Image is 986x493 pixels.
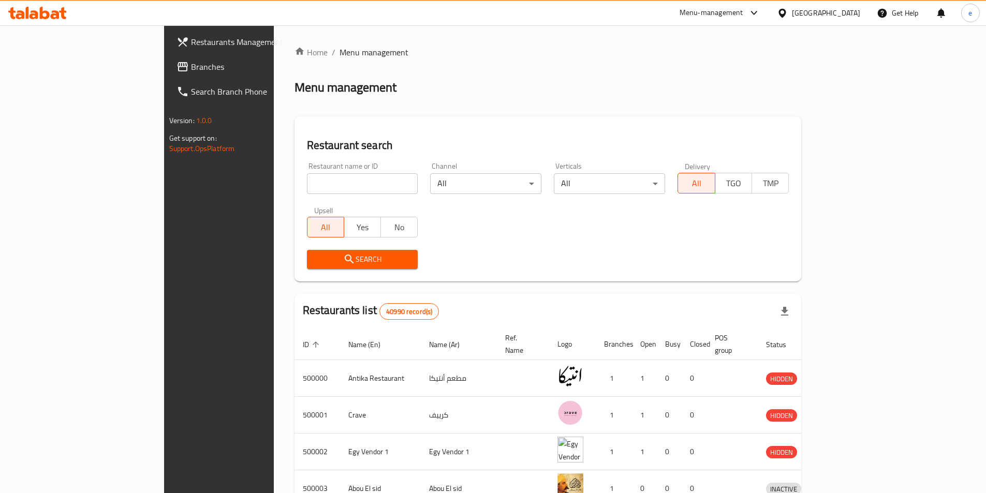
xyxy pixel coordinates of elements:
[303,338,322,351] span: ID
[348,338,394,351] span: Name (En)
[340,46,408,58] span: Menu management
[380,217,418,237] button: No
[312,220,340,235] span: All
[557,437,583,462] img: Egy Vendor 1
[792,7,860,19] div: [GEOGRAPHIC_DATA]
[682,360,707,397] td: 0
[168,54,329,79] a: Branches
[678,173,715,193] button: All
[756,176,785,191] span: TMP
[340,397,421,434] td: Crave
[307,138,789,153] h2: Restaurant search
[682,328,707,360] th: Closed
[685,162,711,170] label: Delivery
[682,397,707,434] td: 0
[766,410,797,422] span: HIDDEN
[295,79,396,96] h2: Menu management
[380,307,438,317] span: 40990 record(s)
[385,220,414,235] span: No
[657,328,682,360] th: Busy
[307,217,344,237] button: All
[421,434,497,470] td: Egy Vendor 1
[719,176,748,191] span: TGO
[632,397,657,434] td: 1
[505,332,537,356] span: Ref. Name
[554,173,665,194] div: All
[191,61,320,73] span: Branches
[766,373,797,385] span: HIDDEN
[307,250,418,269] button: Search
[632,434,657,470] td: 1
[752,173,789,193] button: TMP
[191,85,320,98] span: Search Branch Phone
[340,434,421,470] td: Egy Vendor 1
[596,434,632,470] td: 1
[169,131,217,145] span: Get support on:
[169,114,195,127] span: Version:
[766,338,800,351] span: Status
[295,46,802,58] nav: breadcrumb
[168,79,329,104] a: Search Branch Phone
[557,400,583,426] img: Crave
[307,173,418,194] input: Search for restaurant name or ID..
[632,328,657,360] th: Open
[168,29,329,54] a: Restaurants Management
[772,299,797,324] div: Export file
[191,36,320,48] span: Restaurants Management
[196,114,212,127] span: 1.0.0
[430,173,541,194] div: All
[596,397,632,434] td: 1
[657,434,682,470] td: 0
[766,409,797,422] div: HIDDEN
[379,303,439,320] div: Total records count
[557,363,583,389] img: Antika Restaurant
[682,434,707,470] td: 0
[766,446,797,458] div: HIDDEN
[169,142,235,155] a: Support.OpsPlatform
[596,328,632,360] th: Branches
[596,360,632,397] td: 1
[314,206,333,214] label: Upsell
[680,7,743,19] div: Menu-management
[332,46,335,58] li: /
[682,176,711,191] span: All
[421,360,497,397] td: مطعم أنتيكا
[715,173,752,193] button: TGO
[303,303,439,320] h2: Restaurants list
[657,397,682,434] td: 0
[421,397,497,434] td: كرييف
[657,360,682,397] td: 0
[549,328,596,360] th: Logo
[344,217,381,237] button: Yes
[715,332,745,356] span: POS group
[766,446,797,458] span: HIDDEN
[348,220,377,235] span: Yes
[632,360,657,397] td: 1
[429,338,473,351] span: Name (Ar)
[340,360,421,397] td: Antika Restaurant
[315,253,410,266] span: Search
[968,7,972,19] span: e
